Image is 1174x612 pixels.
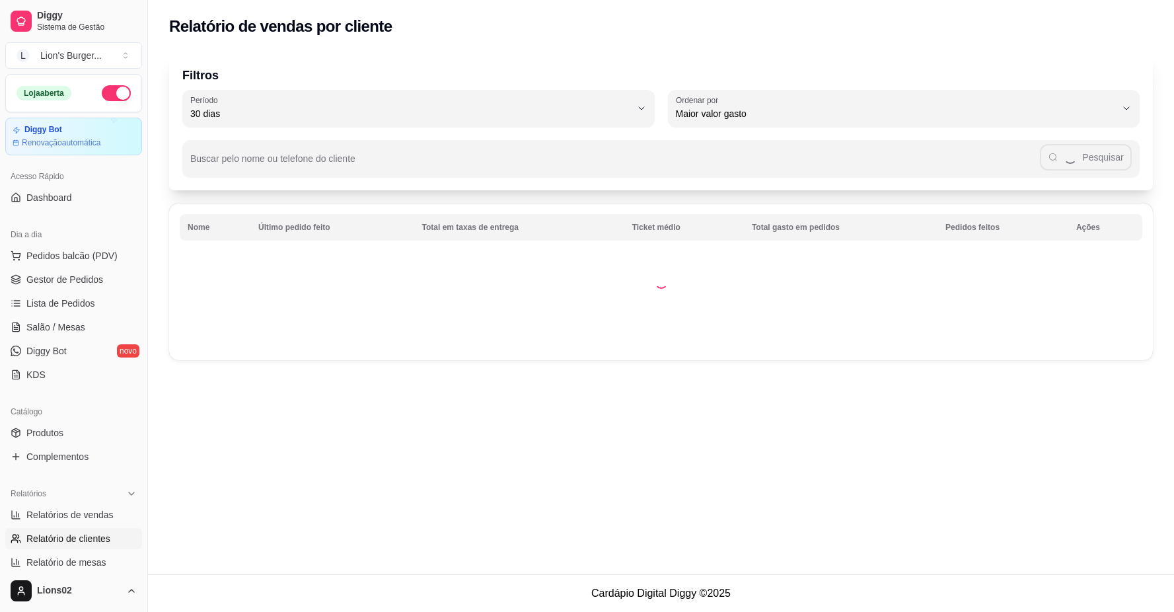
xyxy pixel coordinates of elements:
div: Loja aberta [17,86,71,100]
button: Ordenar porMaior valor gasto [668,90,1140,127]
div: Lion's Burger ... [40,49,102,62]
span: Sistema de Gestão [37,22,137,32]
span: Relatório de clientes [26,532,110,545]
span: Salão / Mesas [26,321,85,334]
label: Período [190,95,222,106]
button: Período30 dias [182,90,655,127]
a: Relatório de mesas [5,552,142,573]
a: Dashboard [5,187,142,208]
a: DiggySistema de Gestão [5,5,142,37]
span: Diggy [37,10,137,22]
a: Relatórios de vendas [5,504,142,525]
label: Ordenar por [676,95,723,106]
a: Produtos [5,422,142,443]
a: Complementos [5,446,142,467]
footer: Cardápio Digital Diggy © 2025 [148,574,1174,612]
span: Lions02 [37,585,121,597]
span: Gestor de Pedidos [26,273,103,286]
a: Salão / Mesas [5,317,142,338]
span: Produtos [26,426,63,440]
article: Renovação automática [22,137,100,148]
span: Relatório de mesas [26,556,106,569]
button: Select a team [5,42,142,69]
div: Acesso Rápido [5,166,142,187]
div: Catálogo [5,401,142,422]
input: Buscar pelo nome ou telefone do cliente [190,157,1040,171]
a: Relatório de clientes [5,528,142,549]
span: Relatórios [11,488,46,499]
span: L [17,49,30,62]
a: Diggy Botnovo [5,340,142,362]
p: Filtros [182,66,1140,85]
div: Dia a dia [5,224,142,245]
a: Gestor de Pedidos [5,269,142,290]
button: Alterar Status [102,85,131,101]
span: 30 dias [190,107,631,120]
div: Loading [655,276,668,289]
a: Diggy BotRenovaçãoautomática [5,118,142,155]
span: Dashboard [26,191,72,204]
a: KDS [5,364,142,385]
button: Lions02 [5,575,142,607]
button: Pedidos balcão (PDV) [5,245,142,266]
a: Lista de Pedidos [5,293,142,314]
span: Complementos [26,450,89,463]
span: Relatórios de vendas [26,508,114,521]
span: Maior valor gasto [676,107,1117,120]
span: KDS [26,368,46,381]
article: Diggy Bot [24,125,62,135]
span: Lista de Pedidos [26,297,95,310]
h2: Relatório de vendas por cliente [169,16,392,37]
span: Diggy Bot [26,344,67,358]
span: Pedidos balcão (PDV) [26,249,118,262]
